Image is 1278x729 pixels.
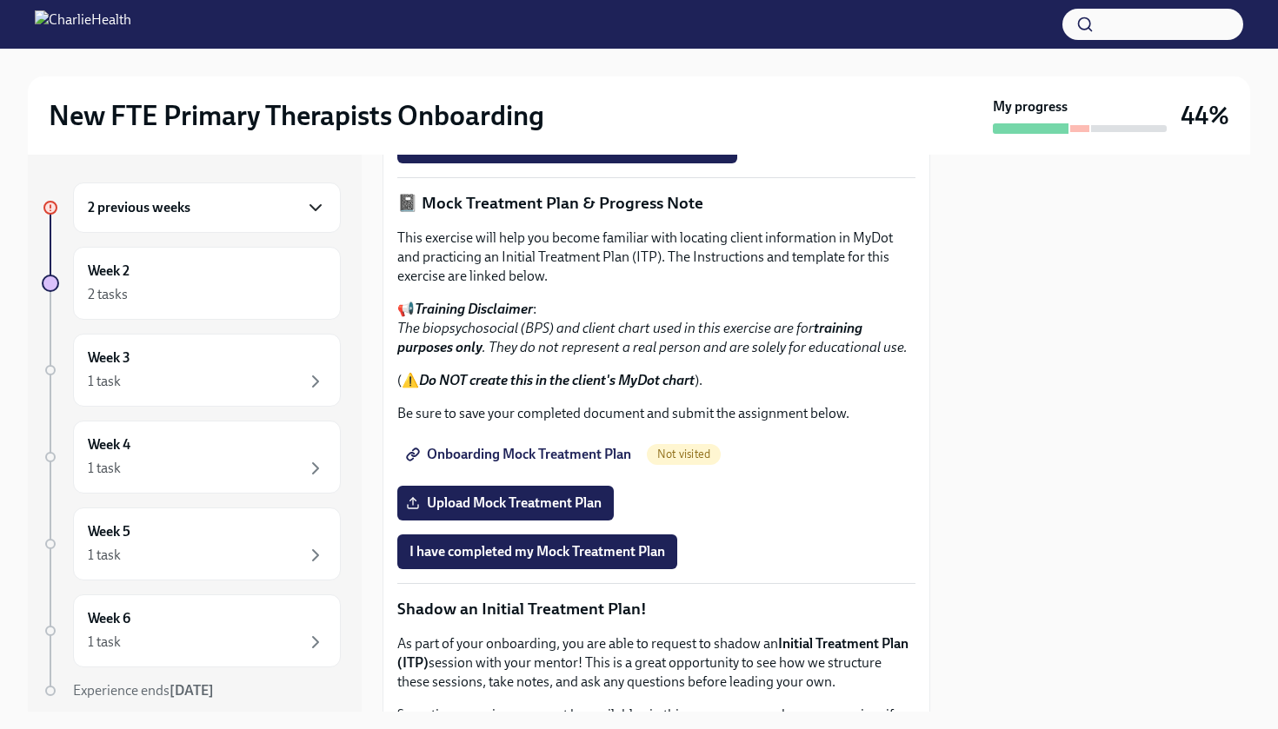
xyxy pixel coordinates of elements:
strong: [DATE] [170,682,214,699]
span: Onboarding Mock Treatment Plan [409,446,631,463]
h6: 2 previous weeks [88,198,190,217]
p: 📢 : [397,300,915,357]
h3: 44% [1181,100,1229,131]
span: Experience ends [73,682,214,699]
h6: Week 3 [88,348,130,368]
h6: Week 6 [88,609,130,628]
div: 2 tasks [88,285,128,304]
span: Not visited [647,447,721,461]
a: Week 41 task [42,421,341,494]
a: Week 31 task [42,334,341,407]
strong: Initial Treatment Plan (ITP) [397,635,909,671]
label: Upload Mock Treatment Plan [397,486,614,520]
a: Week 22 tasks [42,247,341,320]
p: This exercise will help you become familiar with locating client information in MyDot and practic... [397,229,915,286]
p: 📓 Mock Treatment Plan & Progress Note [397,192,915,215]
button: I have completed my Mock Treatment Plan [397,534,677,569]
h6: Week 2 [88,262,130,281]
strong: training purposes only [397,320,862,355]
img: CharlieHealth [35,10,131,38]
strong: My progress [993,97,1068,116]
h6: Week 5 [88,522,130,541]
p: As part of your onboarding, you are able to request to shadow an session with your mentor! This i... [397,634,915,692]
h2: New FTE Primary Therapists Onboarding [49,98,544,133]
p: (⚠️ ). [397,371,915,390]
a: Week 51 task [42,507,341,580]
h6: Week 4 [88,435,130,454]
strong: Training Disclaimer [415,301,533,317]
a: Week 61 task [42,594,341,667]
em: The biopsychosocial (BPS) and client chart used in this exercise are for . They do not represent ... [397,320,908,355]
p: Shadow an Initial Treatment Plan! [397,598,915,620]
div: 1 task [88,372,121,391]
span: Upload Mock Treatment Plan [409,494,602,512]
p: Be sure to save your completed document and submit the assignment below. [397,404,915,423]
div: 2 previous weeks [73,182,341,233]
div: 1 task [88,459,121,478]
div: 1 task [88,546,121,565]
a: Onboarding Mock Treatment Plan [397,437,643,472]
strong: Do NOT create this in the client's MyDot chart [419,372,695,388]
div: 1 task [88,633,121,652]
span: I have completed my Mock Treatment Plan [409,543,665,560]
